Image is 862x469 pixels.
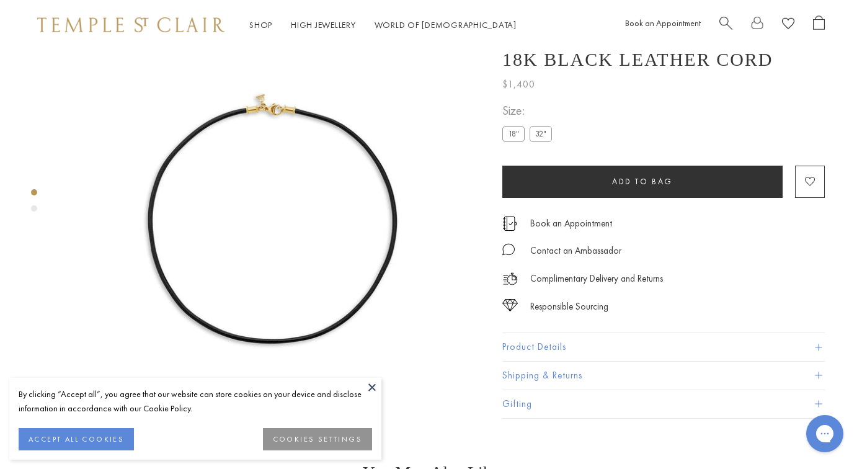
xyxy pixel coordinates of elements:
a: View Wishlist [782,16,794,35]
button: Shipping & Returns [502,362,825,390]
p: Complimentary Delivery and Returns [530,271,663,287]
img: icon_sourcing.svg [502,299,518,311]
button: Gifting [502,390,825,418]
a: High JewelleryHigh Jewellery [291,19,356,30]
img: MessageIcon-01_2.svg [502,243,515,256]
a: Book an Appointment [530,217,612,230]
a: World of [DEMOGRAPHIC_DATA]World of [DEMOGRAPHIC_DATA] [375,19,517,30]
a: Search [719,16,732,35]
iframe: Gorgias live chat messenger [800,411,850,457]
img: icon_delivery.svg [502,271,518,287]
div: By clicking “Accept all”, you agree that our website can store cookies on your device and disclos... [19,387,372,416]
label: 18" [502,127,525,142]
button: Product Details [502,334,825,362]
h1: 18K Black Leather Cord [502,49,773,70]
div: Product gallery navigation [31,186,37,221]
a: ShopShop [249,19,272,30]
button: Add to bag [502,166,783,198]
span: Add to bag [612,176,673,187]
nav: Main navigation [249,17,517,33]
div: Responsible Sourcing [530,299,608,315]
button: COOKIES SETTINGS [263,428,372,450]
img: Temple St. Clair [37,17,224,32]
span: $1,400 [502,76,535,92]
span: Size: [502,101,557,122]
img: icon_appointment.svg [502,217,517,231]
label: 32" [530,127,552,142]
a: Book an Appointment [625,17,701,29]
button: ACCEPT ALL COOKIES [19,428,134,450]
a: Open Shopping Bag [813,16,825,35]
div: Contact an Ambassador [530,243,621,259]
